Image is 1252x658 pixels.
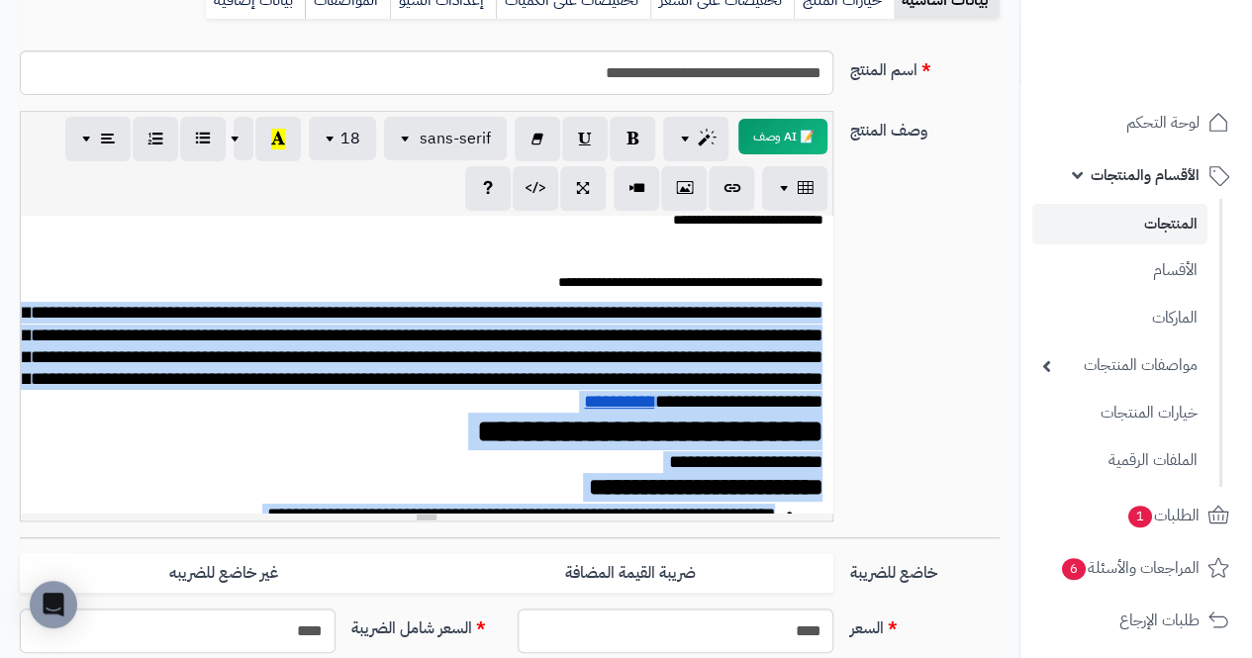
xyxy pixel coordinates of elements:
[1032,492,1240,539] a: الطلبات1
[1032,99,1240,146] a: لوحة التحكم
[1126,502,1200,529] span: الطلبات
[841,609,1008,640] label: السعر
[1126,109,1200,137] span: لوحة التحكم
[1032,297,1207,339] a: الماركات
[1061,557,1087,581] span: 6
[420,127,491,150] span: sans-serif
[1032,392,1207,434] a: خيارات المنتجات
[1032,249,1207,292] a: الأقسام
[738,119,827,154] button: 📝 AI وصف
[1060,554,1200,582] span: المراجعات والأسئلة
[1127,505,1153,528] span: 1
[1032,544,1240,592] a: المراجعات والأسئلة6
[427,553,833,594] label: ضريبة القيمة المضافة
[20,553,427,594] label: غير خاضع للضريبه
[30,581,77,628] div: Open Intercom Messenger
[1032,439,1207,482] a: الملفات الرقمية
[1032,204,1207,244] a: المنتجات
[1032,597,1240,644] a: طلبات الإرجاع
[1117,15,1233,56] img: logo-2.png
[340,127,360,150] span: 18
[841,111,1008,142] label: وصف المنتج
[343,609,510,640] label: السعر شامل الضريبة
[841,553,1008,585] label: خاضع للضريبة
[1119,607,1200,634] span: طلبات الإرجاع
[1032,344,1207,387] a: مواصفات المنتجات
[309,117,376,160] button: 18
[384,117,507,160] button: sans-serif
[1091,161,1200,189] span: الأقسام والمنتجات
[841,50,1008,82] label: اسم المنتج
